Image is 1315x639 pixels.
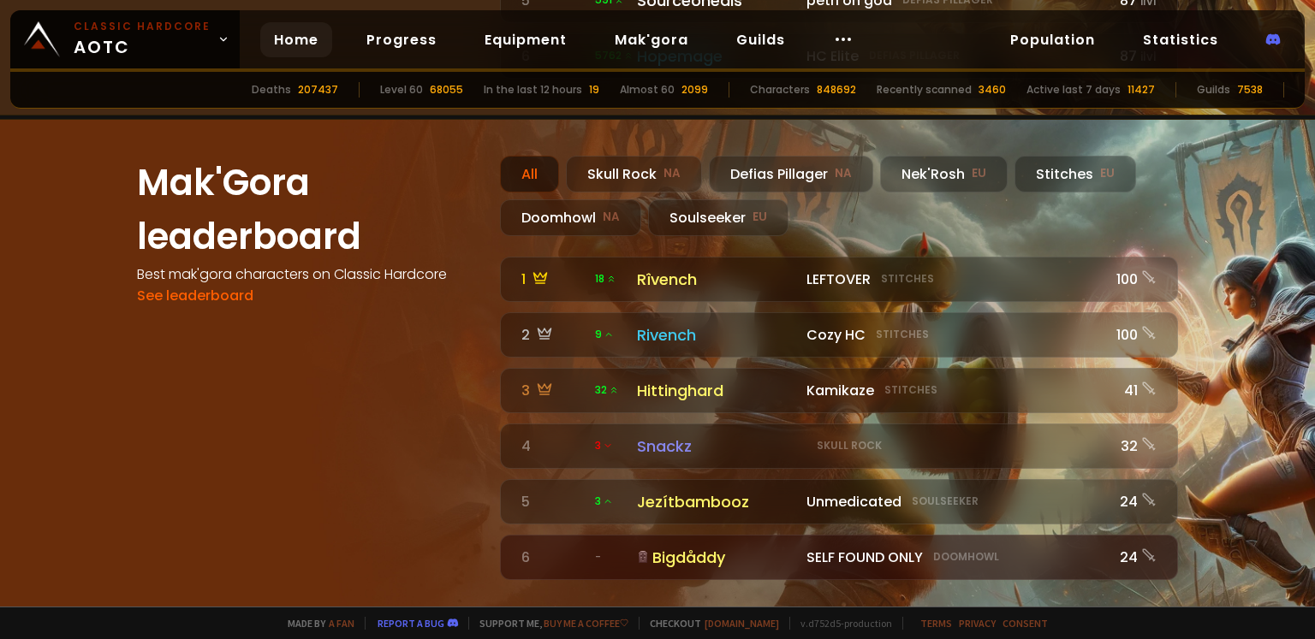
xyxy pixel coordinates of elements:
span: 9 [595,327,614,342]
small: Stitches [876,327,929,342]
span: Support me, [468,617,628,630]
div: Cozy HC [806,324,1102,346]
div: 1 [521,269,585,290]
div: 207437 [298,82,338,98]
a: Privacy [959,617,996,630]
div: 100 [1112,269,1157,290]
div: Stitches [1015,156,1136,192]
small: Doomhowl [933,549,999,565]
div: 68055 [430,82,463,98]
span: 3 [595,438,613,453]
div: 7538 [1237,82,1263,98]
small: Skull Rock [817,438,882,453]
div: Guilds [1197,82,1230,98]
div: Doomhowl [500,199,641,236]
small: Classic Hardcore [74,19,211,34]
div: Hittinghard [637,379,796,402]
div: 11427 [1128,82,1155,98]
small: NA [603,209,620,226]
div: 32 [1112,435,1157,457]
div: 100 [1112,324,1157,346]
span: Checkout [639,617,779,630]
a: Statistics [1129,22,1232,57]
small: NA [663,165,681,182]
div: Skull Rock [566,156,702,192]
div: 24 [1112,547,1157,568]
small: Soulseeker [912,494,979,509]
a: Report a bug [378,617,444,630]
small: EU [1100,165,1115,182]
span: v. d752d5 - production [789,617,892,630]
div: 3 [521,380,585,401]
a: Progress [353,22,450,57]
div: 2099 [681,82,708,98]
a: Population [997,22,1109,57]
div: Deaths [252,82,291,98]
a: Equipment [471,22,580,57]
span: 3 [595,494,613,509]
div: LEFTOVER [806,269,1102,290]
h4: Best mak'gora characters on Classic Hardcore [137,263,479,285]
span: 18 [595,271,616,287]
a: Mak'gora [601,22,702,57]
div: Rîvench [637,268,796,291]
small: Stitches [881,271,934,287]
a: [DOMAIN_NAME] [705,617,779,630]
span: 32 [595,382,619,398]
div: Recently scanned [877,82,972,98]
div: Level 60 [380,82,423,98]
div: 848692 [817,82,856,98]
a: 3 32 HittinghardKamikazeStitches41 [500,368,1178,413]
a: 6 -BigdåddySELF FOUND ONLYDoomhowl24 [500,535,1178,580]
div: 2 [521,324,585,346]
div: Soulseeker [648,199,788,236]
a: Consent [1003,617,1048,630]
a: a fan [329,617,354,630]
a: 4 3 SnackzSkull Rock32 [500,423,1178,469]
div: Bigdåddy [637,546,796,569]
div: Snackz [637,435,796,458]
div: Active last 7 days [1026,82,1121,98]
div: Rivench [637,323,796,346]
small: EU [972,165,986,182]
div: Unmedicated [806,491,1102,512]
a: Buy me a coffee [544,617,628,630]
div: All [500,156,559,192]
div: 6 [521,547,585,568]
a: Guilds [723,22,799,57]
a: Classic HardcoreAOTC [10,10,240,68]
a: See leaderboard [137,286,253,305]
div: 5 [521,491,585,512]
div: 24 [1112,491,1157,512]
small: NA [835,165,852,182]
a: 1 18 RîvenchLEFTOVERStitches100 [500,257,1178,302]
div: Almost 60 [620,82,675,98]
small: EU [753,209,767,226]
span: AOTC [74,19,211,60]
h1: Mak'Gora leaderboard [137,156,479,263]
div: 41 [1112,380,1157,401]
div: 4 [521,435,585,457]
div: Defias Pillager [709,156,873,192]
div: Characters [750,82,810,98]
div: SELF FOUND ONLY [806,547,1102,568]
div: In the last 12 hours [484,82,582,98]
div: Kamikaze [806,380,1102,401]
span: Made by [277,617,354,630]
a: 5 3JezítbamboozUnmedicatedSoulseeker24 [500,479,1178,524]
span: - [595,549,601,565]
div: 3460 [979,82,1006,98]
div: Jezítbambooz [637,490,796,513]
a: Terms [920,617,952,630]
a: 2 9RivenchCozy HCStitches100 [500,312,1178,358]
small: Stitches [884,382,937,398]
div: 19 [589,82,599,98]
div: Nek'Rosh [880,156,1008,192]
a: Home [260,22,332,57]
